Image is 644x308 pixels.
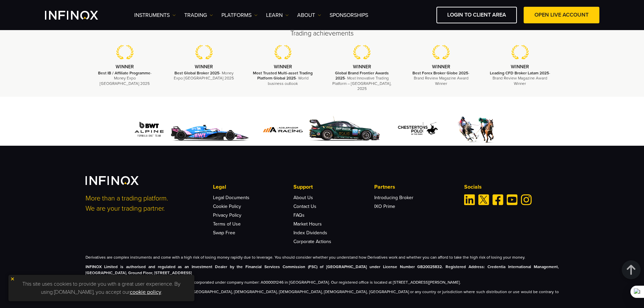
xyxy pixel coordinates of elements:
a: SPONSORSHIPS [330,11,368,19]
p: Partners [374,183,455,191]
p: - Most Innovative Trading Platform – [GEOGRAPHIC_DATA], 2025 [331,71,393,91]
a: FAQs [293,212,305,218]
a: INFINOX Logo [45,11,114,20]
strong: WINNER [353,64,371,70]
a: cookie policy [130,289,161,295]
a: TRADING [184,11,213,19]
a: PLATFORMS [221,11,258,19]
a: Facebook [493,194,503,205]
strong: Global Brand Frontier Awards 2025 [335,71,389,80]
a: Legal Documents [213,195,249,200]
p: - Money Expo [GEOGRAPHIC_DATA] 2025 [173,71,235,81]
a: Instagram [521,194,532,205]
p: - World business outlook [252,71,314,86]
strong: WINNER [274,64,292,70]
strong: Leading CFD Broker Latam 2025 [490,71,549,75]
strong: WINNER [511,64,529,70]
a: Linkedin [464,194,475,205]
p: Support [293,183,374,191]
a: Introducing Broker [374,195,413,200]
strong: Best IB / Affiliate Programme [98,71,150,75]
p: Socials [464,183,559,191]
p: - Brand Review Magazine Award Winner [489,71,551,86]
p: - Money Expo [GEOGRAPHIC_DATA] 2025 [94,71,156,86]
strong: Best Global Broker 2025 [174,71,219,75]
p: The information on this site is not directed at residents of [GEOGRAPHIC_DATA], [DEMOGRAPHIC_DATA... [86,289,559,301]
a: Terms of Use [213,221,241,227]
a: Twitter [478,194,489,205]
p: Derivatives are complex instruments and come with a high risk of losing money rapidly due to leve... [86,254,559,260]
a: IXO Prime [374,204,395,209]
strong: Best Forex Broker Globe 2025 [412,71,468,75]
a: Instruments [134,11,176,19]
a: Contact Us [293,204,316,209]
a: About Us [293,195,313,200]
a: Cookie Policy [213,204,241,209]
a: OPEN LIVE ACCOUNT [524,7,599,23]
a: Privacy Policy [213,212,241,218]
strong: WINNER [195,64,213,70]
a: Youtube [507,194,518,205]
strong: INFINOX Limited is authorised and regulated as an Investment Dealer by the Financial Services Com... [86,264,559,275]
p: INFINOX Global Limited, trading as INFINOX is a company incorporated under company number: A00000... [86,279,559,285]
p: - Brand Review Magazine Award Winner [410,71,472,86]
p: This site uses cookies to provide you with a great user experience. By using [DOMAIN_NAME], you a... [12,278,191,298]
strong: WINNER [116,64,134,70]
strong: Most Trusted Multi-asset Trading Platform Global 2025 [253,71,313,80]
a: ABOUT [297,11,321,19]
a: LOGIN TO CLIENT AREA [436,7,517,23]
p: Legal [213,183,293,191]
strong: WINNER [432,64,450,70]
a: Learn [266,11,289,19]
p: More than a trading platform. We are your trading partner. [86,193,204,214]
h2: Trading achievements [86,29,559,38]
a: Swap Free [213,230,235,236]
img: yellow close icon [10,277,15,281]
a: Corporate Actions [293,239,331,244]
a: Index Dividends [293,230,327,236]
a: Market Hours [293,221,322,227]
